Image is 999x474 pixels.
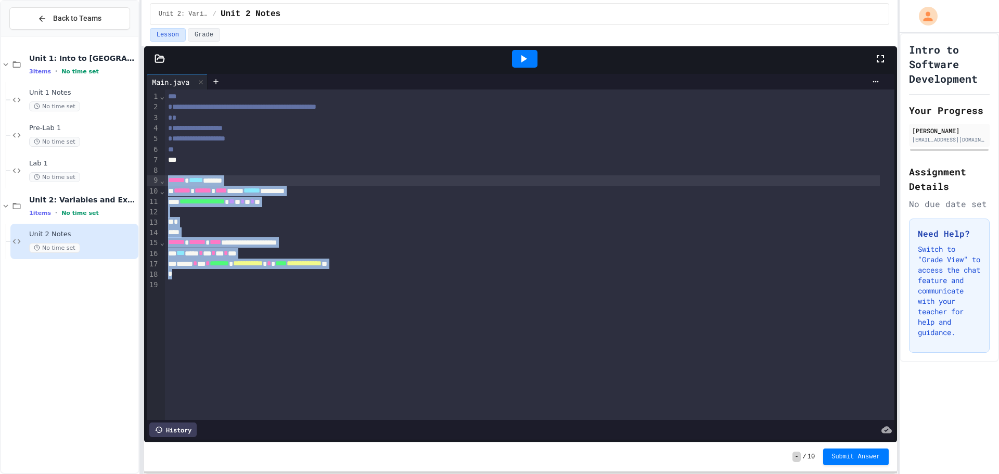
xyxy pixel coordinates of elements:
[160,176,165,185] span: Fold line
[147,238,160,248] div: 15
[147,197,160,207] div: 11
[55,209,57,217] span: •
[909,103,990,118] h2: Your Progress
[147,175,160,186] div: 9
[9,7,130,30] button: Back to Teams
[55,67,57,75] span: •
[918,244,981,338] p: Switch to "Grade View" to access the chat feature and communicate with your teacher for help and ...
[147,186,160,197] div: 10
[147,145,160,155] div: 6
[147,259,160,270] div: 17
[918,227,981,240] h3: Need Help?
[29,210,51,216] span: 1 items
[792,452,800,462] span: -
[908,4,940,28] div: My Account
[147,207,160,217] div: 12
[61,210,99,216] span: No time set
[147,92,160,102] div: 1
[213,10,216,18] span: /
[53,13,101,24] span: Back to Teams
[160,238,165,247] span: Fold line
[803,453,806,461] span: /
[823,449,889,465] button: Submit Answer
[29,124,136,133] span: Pre-Lab 1
[147,76,195,87] div: Main.java
[29,137,80,147] span: No time set
[147,165,160,176] div: 8
[909,198,990,210] div: No due date set
[831,453,880,461] span: Submit Answer
[147,280,160,290] div: 19
[188,28,220,42] button: Grade
[147,113,160,123] div: 3
[147,217,160,228] div: 13
[147,155,160,165] div: 7
[29,195,136,204] span: Unit 2: Variables and Expressions
[160,187,165,195] span: Fold line
[147,102,160,112] div: 2
[149,422,197,437] div: History
[147,249,160,259] div: 16
[29,54,136,63] span: Unit 1: Into to [GEOGRAPHIC_DATA]
[221,8,280,20] span: Unit 2 Notes
[912,136,987,144] div: [EMAIL_ADDRESS][DOMAIN_NAME]
[29,88,136,97] span: Unit 1 Notes
[147,74,208,89] div: Main.java
[29,159,136,168] span: Lab 1
[147,228,160,238] div: 14
[29,68,51,75] span: 3 items
[147,134,160,144] div: 5
[61,68,99,75] span: No time set
[909,42,990,86] h1: Intro to Software Development
[808,453,815,461] span: 10
[147,270,160,280] div: 18
[912,126,987,135] div: [PERSON_NAME]
[909,164,990,194] h2: Assignment Details
[29,230,136,239] span: Unit 2 Notes
[150,28,186,42] button: Lesson
[29,101,80,111] span: No time set
[160,92,165,100] span: Fold line
[29,172,80,182] span: No time set
[29,243,80,253] span: No time set
[147,123,160,134] div: 4
[159,10,209,18] span: Unit 2: Variables and Expressions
